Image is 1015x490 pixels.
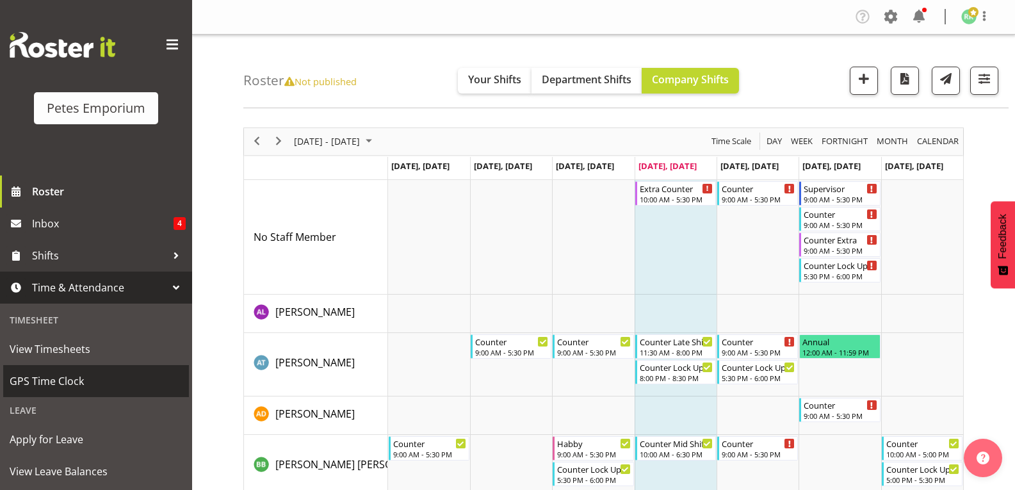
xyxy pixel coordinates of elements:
div: Beena Beena"s event - Counter Lock Up Begin From Sunday, October 12, 2025 at 5:00:00 PM GMT+13:00... [882,462,962,486]
a: [PERSON_NAME] [275,355,355,370]
div: next period [268,128,289,155]
button: Filter Shifts [970,67,998,95]
span: Apply for Leave [10,430,183,449]
button: Timeline Month [875,133,911,149]
button: Send a list of all shifts for the selected filtered period to all rostered employees. [932,67,960,95]
span: [PERSON_NAME] [PERSON_NAME] [275,457,437,471]
div: 10:00 AM - 5:30 PM [640,194,713,204]
span: [PERSON_NAME] [275,355,355,370]
a: No Staff Member [254,229,336,245]
span: [DATE], [DATE] [885,160,943,172]
div: No Staff Member"s event - Counter Extra Begin From Saturday, October 11, 2025 at 9:00:00 AM GMT+1... [799,233,880,257]
div: Amelia Denz"s event - Counter Begin From Saturday, October 11, 2025 at 9:00:00 AM GMT+13:00 Ends ... [799,398,880,422]
div: Counter [804,208,877,220]
div: Counter Extra [804,233,877,246]
td: Amelia Denz resource [244,396,388,435]
div: 9:00 AM - 5:30 PM [722,449,795,459]
button: Time Scale [710,133,754,149]
span: calendar [916,133,960,149]
span: [DATE], [DATE] [802,160,861,172]
div: No Staff Member"s event - Counter Begin From Saturday, October 11, 2025 at 9:00:00 AM GMT+13:00 E... [799,207,880,231]
div: 5:30 PM - 6:00 PM [722,373,795,383]
div: 10:00 AM - 5:00 PM [886,449,959,459]
a: View Timesheets [3,333,189,365]
div: 9:00 AM - 5:30 PM [804,194,877,204]
div: Counter Mid Shift [640,437,713,450]
button: Download a PDF of the roster according to the set date range. [891,67,919,95]
div: 5:00 PM - 5:30 PM [886,475,959,485]
div: Counter Lock Up [804,259,877,272]
button: Feedback - Show survey [991,201,1015,288]
button: Month [915,133,961,149]
div: Alex-Micheal Taniwha"s event - Counter Lock Up Begin From Thursday, October 9, 2025 at 8:00:00 PM... [635,360,716,384]
td: No Staff Member resource [244,180,388,295]
div: Counter Lock Up [557,462,630,475]
div: Counter [722,335,795,348]
div: Counter Lock Up [886,462,959,475]
div: Supervisor [804,182,877,195]
button: Next [270,133,288,149]
div: Counter Late Shift [640,335,713,348]
div: 9:00 AM - 5:30 PM [557,347,630,357]
button: Timeline Day [765,133,784,149]
span: [DATE] - [DATE] [293,133,361,149]
span: Time & Attendance [32,278,166,297]
span: [DATE], [DATE] [474,160,532,172]
div: 9:00 AM - 5:30 PM [557,449,630,459]
div: 9:00 AM - 5:30 PM [722,347,795,357]
div: Beena Beena"s event - Counter Begin From Friday, October 10, 2025 at 9:00:00 AM GMT+13:00 Ends At... [717,436,798,461]
div: 8:00 PM - 8:30 PM [640,373,713,383]
div: 9:00 AM - 5:30 PM [722,194,795,204]
img: help-xxl-2.png [977,452,989,464]
div: Beena Beena"s event - Habby Begin From Wednesday, October 8, 2025 at 9:00:00 AM GMT+13:00 Ends At... [553,436,633,461]
div: 10:00 AM - 6:30 PM [640,449,713,459]
span: Time Scale [710,133,752,149]
span: Not published [284,75,357,88]
div: Habby [557,437,630,450]
button: Department Shifts [532,68,642,94]
div: Beena Beena"s event - Counter Lock Up Begin From Wednesday, October 8, 2025 at 5:30:00 PM GMT+13:... [553,462,633,486]
div: Counter [722,182,795,195]
span: [PERSON_NAME] [275,407,355,421]
div: No Staff Member"s event - Supervisor Begin From Saturday, October 11, 2025 at 9:00:00 AM GMT+13:0... [799,181,880,206]
span: Week [790,133,814,149]
div: No Staff Member"s event - Extra Counter Begin From Thursday, October 9, 2025 at 10:00:00 AM GMT+1... [635,181,716,206]
a: Apply for Leave [3,423,189,455]
div: Alex-Micheal Taniwha"s event - Counter Late Shift Begin From Thursday, October 9, 2025 at 11:30:0... [635,334,716,359]
div: 12:00 AM - 11:59 PM [802,347,877,357]
span: View Timesheets [10,339,183,359]
span: View Leave Balances [10,462,183,481]
img: ruth-robertson-taylor722.jpg [961,9,977,24]
button: Company Shifts [642,68,739,94]
span: Shifts [32,246,166,265]
a: View Leave Balances [3,455,189,487]
span: Roster [32,182,186,201]
a: [PERSON_NAME] [275,406,355,421]
div: Beena Beena"s event - Counter Begin From Sunday, October 12, 2025 at 10:00:00 AM GMT+13:00 Ends A... [882,436,962,461]
div: Counter [393,437,466,450]
div: Counter Lock Up [722,361,795,373]
div: Leave [3,397,189,423]
span: [DATE], [DATE] [556,160,614,172]
div: previous period [246,128,268,155]
div: Counter [886,437,959,450]
span: [DATE], [DATE] [638,160,697,172]
a: [PERSON_NAME] [275,304,355,320]
div: Alex-Micheal Taniwha"s event - Counter Lock Up Begin From Friday, October 10, 2025 at 5:30:00 PM ... [717,360,798,384]
div: 9:00 AM - 5:30 PM [804,411,877,421]
h4: Roster [243,73,357,88]
div: Alex-Micheal Taniwha"s event - Counter Begin From Tuesday, October 7, 2025 at 9:00:00 AM GMT+13:0... [471,334,551,359]
div: 5:30 PM - 6:00 PM [804,271,877,281]
img: Rosterit website logo [10,32,115,58]
div: 11:30 AM - 8:00 PM [640,347,713,357]
button: Fortnight [820,133,870,149]
div: 9:00 AM - 5:30 PM [393,449,466,459]
a: [PERSON_NAME] [PERSON_NAME] [275,457,437,472]
div: Beena Beena"s event - Counter Mid Shift Begin From Thursday, October 9, 2025 at 10:00:00 AM GMT+1... [635,436,716,461]
span: Company Shifts [652,72,729,86]
div: Counter [804,398,877,411]
td: Alex-Micheal Taniwha resource [244,333,388,396]
div: Timesheet [3,307,189,333]
span: Fortnight [820,133,869,149]
button: October 2025 [292,133,378,149]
